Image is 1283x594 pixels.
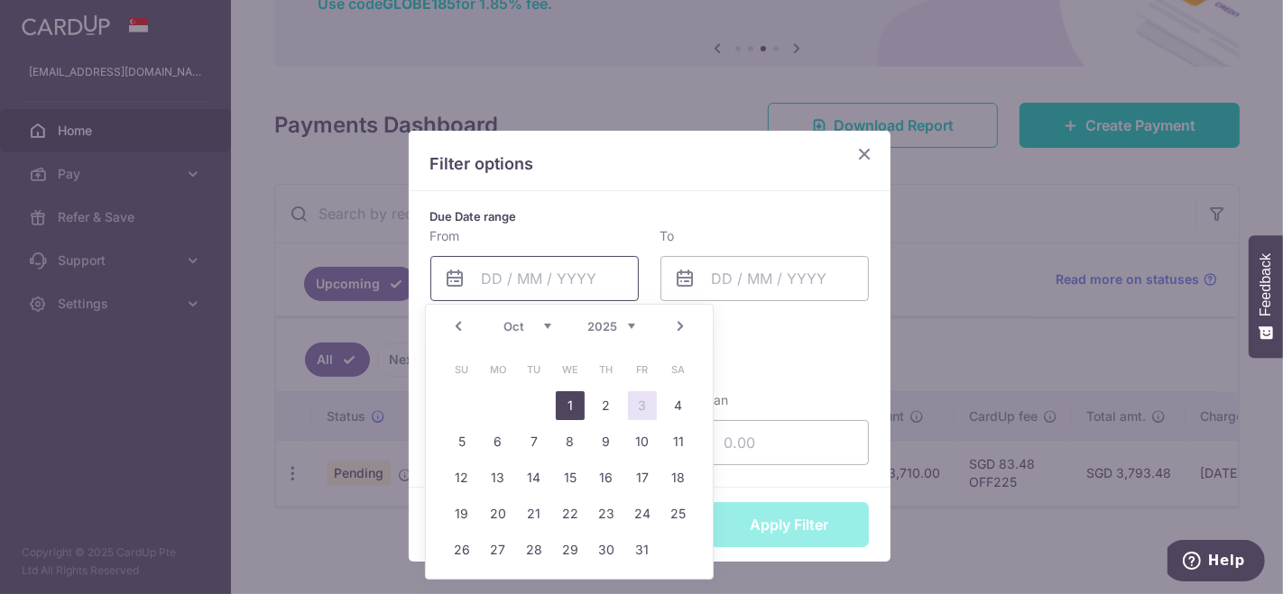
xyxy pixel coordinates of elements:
[628,427,657,456] a: 10
[664,355,693,384] span: Saturday
[628,535,657,564] a: 31
[484,427,512,456] a: 6
[484,535,512,564] a: 27
[520,355,549,384] span: Tuesday
[628,463,657,492] a: 17
[669,315,691,337] a: Next
[1258,253,1274,316] span: Feedback
[660,227,675,245] label: To
[430,206,869,227] p: Due Date range
[556,427,585,456] a: 8
[660,420,869,465] input: 0.00
[430,227,460,245] label: From
[592,535,621,564] a: 30
[556,463,585,492] a: 15
[484,463,512,492] a: 13
[556,391,585,420] a: 1
[484,499,512,528] a: 20
[448,315,469,337] a: Prev
[592,355,621,384] span: Thursday
[430,256,639,301] input: DD / MM / YYYY
[556,535,585,564] a: 29
[1168,540,1265,585] iframe: Opens a widget where you can find more information
[592,427,621,456] a: 9
[520,535,549,564] a: 28
[628,499,657,528] a: 24
[664,391,693,420] a: 4
[520,499,549,528] a: 21
[628,391,657,420] a: 3
[1249,235,1283,358] button: Feedback - Show survey
[520,427,549,456] a: 7
[854,143,876,165] button: Close
[592,463,621,492] a: 16
[660,256,869,301] input: DD / MM / YYYY
[430,152,869,176] p: Filter options
[556,355,585,384] span: Wednesday
[592,499,621,528] a: 23
[484,355,512,384] span: Monday
[664,463,693,492] a: 18
[448,499,476,528] a: 19
[448,427,476,456] a: 5
[448,355,476,384] span: Sunday
[664,427,693,456] a: 11
[664,499,693,528] a: 25
[628,355,657,384] span: Friday
[592,391,621,420] a: 2
[556,499,585,528] a: 22
[520,463,549,492] a: 14
[448,535,476,564] a: 26
[448,463,476,492] a: 12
